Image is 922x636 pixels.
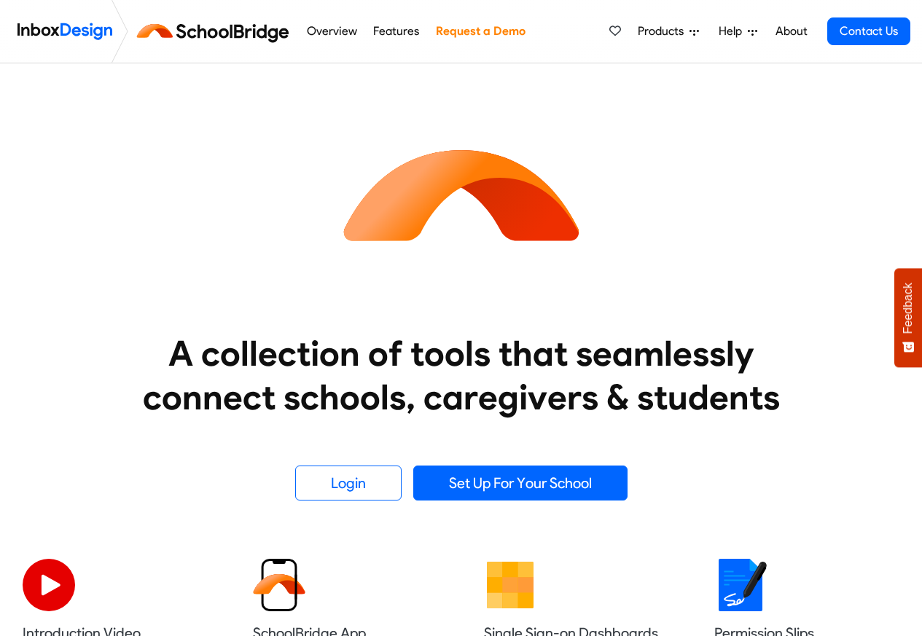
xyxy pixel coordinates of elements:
a: Login [295,466,402,500]
span: Feedback [902,283,915,334]
img: 2022_01_13_icon_sb_app.svg [253,559,305,611]
span: Products [638,23,689,40]
span: Help [719,23,748,40]
a: Products [632,17,705,46]
a: Set Up For Your School [413,466,628,500]
img: schoolbridge logo [134,14,298,49]
a: Request a Demo [431,17,529,46]
a: Contact Us [827,17,910,45]
a: Overview [302,17,361,46]
button: Feedback - Show survey [894,268,922,367]
a: Features [370,17,423,46]
img: 2022_07_11_icon_video_playback.svg [23,559,75,611]
a: About [771,17,811,46]
img: 2022_01_18_icon_signature.svg [714,559,767,611]
heading: A collection of tools that seamlessly connect schools, caregivers & students [115,331,808,419]
a: Help [713,17,763,46]
img: icon_schoolbridge.svg [330,63,593,326]
img: 2022_01_13_icon_grid.svg [484,559,536,611]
